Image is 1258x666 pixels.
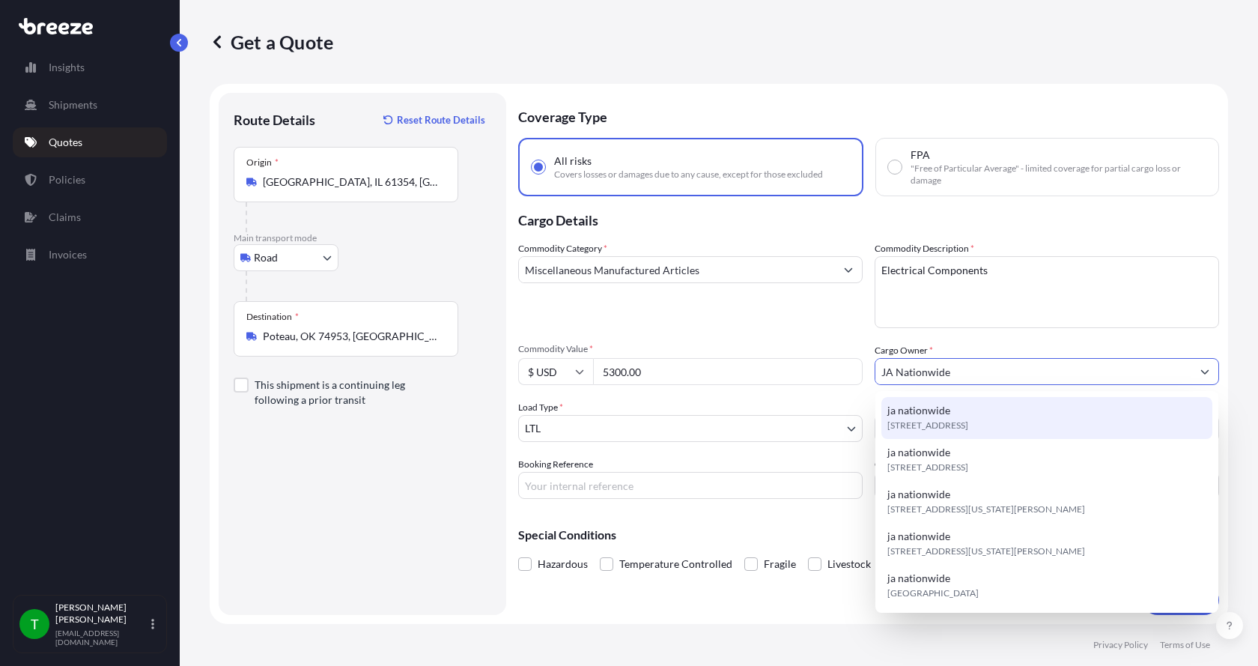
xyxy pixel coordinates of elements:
[887,418,968,433] span: [STREET_ADDRESS]
[1191,358,1218,385] button: Show suggestions
[234,232,491,244] p: Main transport mode
[55,602,148,626] p: [PERSON_NAME] [PERSON_NAME]
[518,241,607,256] label: Commodity Category
[1093,639,1148,651] p: Privacy Policy
[234,111,315,129] p: Route Details
[887,544,1085,559] span: [STREET_ADDRESS][US_STATE][PERSON_NAME]
[254,250,278,265] span: Road
[875,400,1219,412] span: Freight Cost
[619,553,732,575] span: Temperature Controlled
[887,586,979,601] span: [GEOGRAPHIC_DATA]
[263,175,440,190] input: Origin
[518,93,1219,138] p: Coverage Type
[835,256,862,283] button: Show suggestions
[875,358,1191,385] input: Full name
[518,343,863,355] span: Commodity Value
[49,247,87,262] p: Invoices
[518,196,1219,241] p: Cargo Details
[210,30,333,54] p: Get a Quote
[887,571,950,586] span: ja nationwide
[875,343,933,358] label: Cargo Owner
[887,487,950,502] span: ja nationwide
[881,397,1212,607] div: Suggestions
[518,400,563,415] span: Load Type
[49,135,82,150] p: Quotes
[49,172,85,187] p: Policies
[538,553,588,575] span: Hazardous
[911,148,930,163] span: FPA
[518,472,863,499] input: Your internal reference
[887,460,968,475] span: [STREET_ADDRESS]
[875,241,974,256] label: Commodity Description
[875,457,928,472] label: Carrier Name
[397,112,485,127] p: Reset Route Details
[246,157,279,169] div: Origin
[518,457,593,472] label: Booking Reference
[887,403,950,418] span: ja nationwide
[246,311,299,323] div: Destination
[593,358,863,385] input: Type amount
[518,529,1219,541] p: Special Conditions
[49,210,81,225] p: Claims
[525,421,541,436] span: LTL
[887,445,950,460] span: ja nationwide
[49,60,85,75] p: Insights
[255,378,446,408] label: This shipment is a continuing leg following a prior transit
[911,163,1206,187] span: "Free of Particular Average" - limited coverage for partial cargo loss or damage
[554,169,823,181] span: Covers losses or damages due to any cause, except for those excluded
[827,553,871,575] span: Livestock
[764,553,796,575] span: Fragile
[31,617,39,632] span: T
[1160,639,1210,651] p: Terms of Use
[55,629,148,647] p: [EMAIL_ADDRESS][DOMAIN_NAME]
[234,244,338,271] button: Select transport
[519,256,835,283] input: Select a commodity type
[887,529,950,544] span: ja nationwide
[554,154,592,169] span: All risks
[263,329,440,344] input: Destination
[887,502,1085,517] span: [STREET_ADDRESS][US_STATE][PERSON_NAME]
[49,97,97,112] p: Shipments
[875,472,1219,499] input: Enter name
